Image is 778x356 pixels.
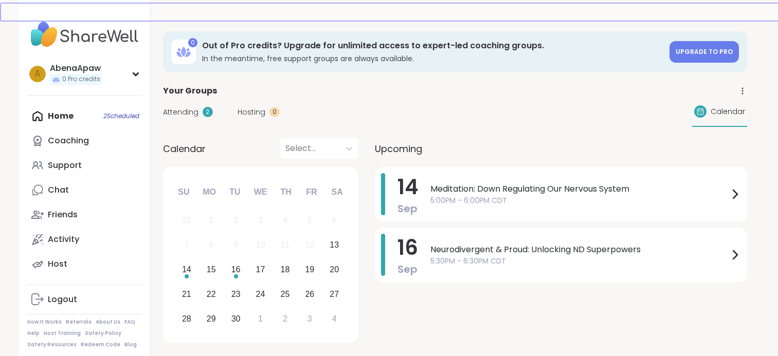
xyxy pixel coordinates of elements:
a: Redeem Code [81,341,120,348]
div: Choose Monday, September 22nd, 2025 [200,283,222,305]
div: Choose Thursday, September 25th, 2025 [274,283,296,305]
a: Coaching [27,128,142,153]
div: 19 [305,263,314,276]
div: Not available Wednesday, September 3rd, 2025 [249,210,272,232]
div: 18 [281,263,290,276]
div: 4 [332,312,337,326]
div: Support [48,160,82,171]
div: 29 [207,312,216,326]
div: 21 [182,287,191,301]
div: AbenaApaw [50,63,102,74]
div: Choose Monday, September 29th, 2025 [200,308,222,330]
div: Not available Friday, September 5th, 2025 [299,210,321,232]
div: 7 [184,238,189,252]
div: Sa [325,181,348,203]
span: Upgrade to Pro [676,47,733,56]
span: 5:00PM - 6:00PM CDT [430,195,729,206]
img: ShareWell Nav Logo [27,16,142,52]
div: 25 [281,287,290,301]
div: Choose Sunday, September 21st, 2025 [176,283,198,305]
a: Logout [27,287,142,312]
div: 6 [332,213,337,227]
div: Not available Saturday, September 6th, 2025 [323,210,346,232]
span: Neurodivergent & Proud: Unlocking ND Superpowers [430,243,729,256]
div: 1 [209,213,213,227]
div: Not available Sunday, September 7th, 2025 [176,234,198,256]
a: How It Works [27,318,62,326]
div: 23 [231,287,241,301]
div: 11 [281,238,290,252]
div: Not available Thursday, September 4th, 2025 [274,210,296,232]
a: Activity [27,227,142,252]
div: Choose Saturday, October 4th, 2025 [323,308,346,330]
span: Calendar [163,142,206,156]
span: 5:30PM - 6:30PM CDT [430,256,729,267]
div: Choose Friday, September 19th, 2025 [299,259,321,281]
div: 28 [182,312,191,326]
div: 0 [188,38,197,47]
div: 16 [231,263,241,276]
div: 2 [283,312,287,326]
a: Host Training [44,330,81,337]
div: Choose Saturday, September 27th, 2025 [323,283,346,305]
div: Su [172,181,195,203]
div: 31 [182,213,191,227]
a: Safety Policy [85,330,121,337]
div: Choose Tuesday, September 16th, 2025 [225,259,247,281]
div: 27 [330,287,339,301]
div: Choose Thursday, October 2nd, 2025 [274,308,296,330]
a: Host [27,252,142,276]
div: 22 [207,287,216,301]
div: 13 [330,238,339,252]
span: Sep [397,201,418,216]
span: Hosting [238,107,265,118]
div: 26 [305,287,314,301]
div: Th [275,181,297,203]
span: Meditation: Down Regulating Our Nervous System [430,183,729,195]
a: Referrals [66,318,92,326]
h3: In the meantime, free support groups are always available. [202,53,663,64]
span: A [34,67,40,81]
div: Logout [48,294,77,305]
div: 30 [231,312,241,326]
div: Choose Sunday, September 14th, 2025 [176,259,198,281]
h3: Out of Pro credits? Upgrade for unlimited access to expert-led coaching groups. [202,40,663,51]
div: 5 [307,213,312,227]
div: Choose Tuesday, September 23rd, 2025 [225,283,247,305]
a: Safety Resources [27,341,77,348]
div: Activity [48,234,79,245]
div: Choose Sunday, September 28th, 2025 [176,308,198,330]
div: 0 [269,107,280,117]
div: Choose Saturday, September 20th, 2025 [323,259,346,281]
div: 17 [256,263,265,276]
div: Tu [224,181,246,203]
a: Help [27,330,40,337]
div: Not available Tuesday, September 9th, 2025 [225,234,247,256]
div: 9 [233,238,238,252]
div: 3 [258,213,263,227]
div: Choose Wednesday, October 1st, 2025 [249,308,272,330]
a: FAQ [124,318,135,326]
div: Fr [300,181,323,203]
a: About Us [96,318,120,326]
span: Your Groups [163,85,217,97]
span: 16 [397,233,418,262]
div: 2 [233,213,238,227]
div: Chat [48,184,69,196]
div: Not available Tuesday, September 2nd, 2025 [225,210,247,232]
a: Friends [27,202,142,227]
div: Mo [198,181,221,203]
span: Sep [397,262,418,276]
a: Chat [27,178,142,202]
div: 14 [182,263,191,276]
span: Calendar [711,106,745,117]
a: Support [27,153,142,178]
div: 24 [256,287,265,301]
div: We [249,181,272,203]
div: Choose Wednesday, September 17th, 2025 [249,259,272,281]
div: Choose Monday, September 15th, 2025 [200,259,222,281]
div: Choose Friday, September 26th, 2025 [299,283,321,305]
div: Choose Thursday, September 18th, 2025 [274,259,296,281]
div: 20 [330,263,339,276]
div: 2 [203,107,213,117]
